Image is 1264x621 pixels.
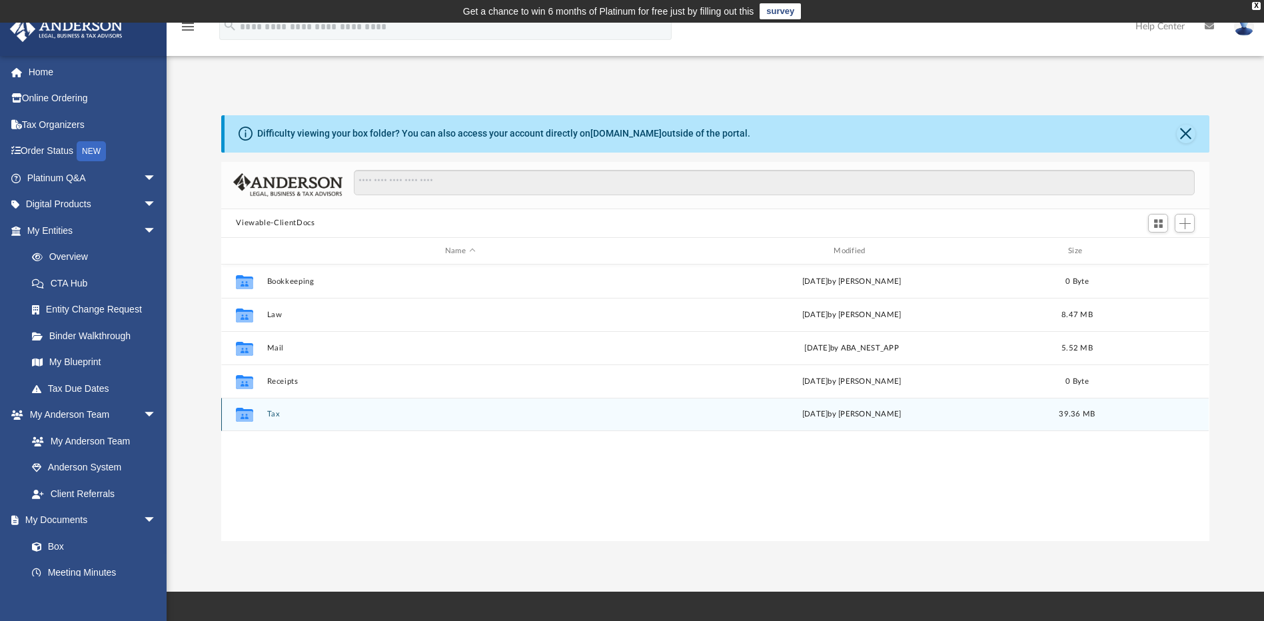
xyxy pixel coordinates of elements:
[143,165,170,192] span: arrow_drop_down
[267,245,653,257] div: Name
[659,276,1045,288] div: [DATE] by [PERSON_NAME]
[267,277,653,286] button: Bookkeeping
[19,297,177,323] a: Entity Change Request
[1234,17,1254,36] img: User Pic
[143,402,170,429] span: arrow_drop_down
[9,59,177,85] a: Home
[659,409,1045,421] div: [DATE] by [PERSON_NAME]
[463,3,754,19] div: Get a chance to win 6 months of Platinum for free just by filling out this
[9,191,177,218] a: Digital Productsarrow_drop_down
[9,111,177,138] a: Tax Organizers
[9,165,177,191] a: Platinum Q&Aarrow_drop_down
[1059,411,1095,418] span: 39.36 MB
[659,309,1045,321] div: [DATE] by [PERSON_NAME]
[1061,311,1093,318] span: 8.47 MB
[9,507,170,534] a: My Documentsarrow_drop_down
[19,270,177,297] a: CTA Hub
[9,138,177,165] a: Order StatusNEW
[19,322,177,349] a: Binder Walkthrough
[659,376,1045,388] div: [DATE] by [PERSON_NAME]
[1051,245,1104,257] div: Size
[1252,2,1261,10] div: close
[1110,245,1203,257] div: id
[77,141,106,161] div: NEW
[1061,344,1093,352] span: 5.52 MB
[1066,378,1089,385] span: 0 Byte
[267,344,653,352] button: Mail
[19,480,170,507] a: Client Referrals
[760,3,801,19] a: survey
[267,310,653,319] button: Law
[19,428,163,454] a: My Anderson Team
[180,19,196,35] i: menu
[1177,125,1195,143] button: Close
[257,127,750,141] div: Difficulty viewing your box folder? You can also access your account directly on outside of the p...
[267,377,653,386] button: Receipts
[19,454,170,481] a: Anderson System
[6,16,127,42] img: Anderson Advisors Platinum Portal
[180,25,196,35] a: menu
[143,191,170,219] span: arrow_drop_down
[221,265,1209,540] div: grid
[223,18,237,33] i: search
[19,244,177,271] a: Overview
[1175,214,1195,233] button: Add
[143,217,170,245] span: arrow_drop_down
[227,245,261,257] div: id
[9,217,177,244] a: My Entitiesarrow_drop_down
[1066,278,1089,285] span: 0 Byte
[19,560,170,586] a: Meeting Minutes
[9,85,177,112] a: Online Ordering
[19,349,170,376] a: My Blueprint
[659,342,1045,354] div: [DATE] by ABA_NEST_APP
[590,128,662,139] a: [DOMAIN_NAME]
[9,402,170,428] a: My Anderson Teamarrow_drop_down
[19,533,163,560] a: Box
[236,217,315,229] button: Viewable-ClientDocs
[1148,214,1168,233] button: Switch to Grid View
[143,507,170,534] span: arrow_drop_down
[267,410,653,419] button: Tax
[354,170,1195,195] input: Search files and folders
[658,245,1045,257] div: Modified
[19,375,177,402] a: Tax Due Dates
